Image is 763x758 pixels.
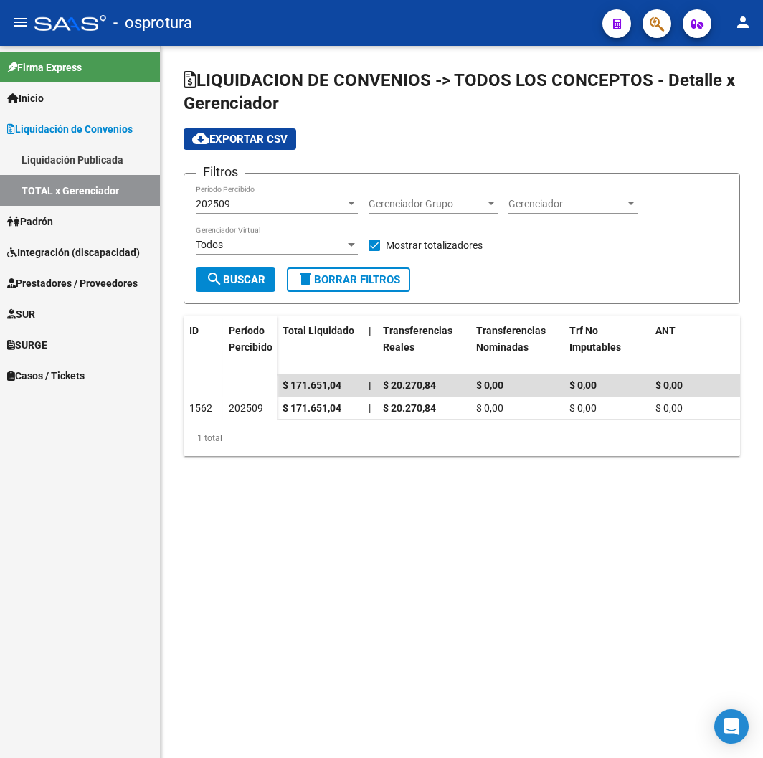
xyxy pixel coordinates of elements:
[7,275,138,291] span: Prestadores / Proveedores
[569,402,597,414] span: $ 0,00
[714,709,749,744] div: Open Intercom Messenger
[564,316,650,379] datatable-header-cell: Trf No Imputables
[476,402,503,414] span: $ 0,00
[7,121,133,137] span: Liquidación de Convenios
[655,325,676,336] span: ANT
[569,325,621,353] span: Trf No Imputables
[297,270,314,288] mat-icon: delete
[7,245,140,260] span: Integración (discapacidad)
[184,316,223,376] datatable-header-cell: ID
[297,273,400,286] span: Borrar Filtros
[363,316,377,379] datatable-header-cell: |
[192,130,209,147] mat-icon: cloud_download
[11,14,29,31] mat-icon: menu
[283,379,341,391] span: $ 171.651,04
[184,128,296,150] button: Exportar CSV
[229,325,272,353] span: Período Percibido
[196,267,275,292] button: Buscar
[223,316,277,376] datatable-header-cell: Período Percibido
[508,198,625,210] span: Gerenciador
[476,379,503,391] span: $ 0,00
[184,70,735,113] span: LIQUIDACION DE CONVENIOS -> TODOS LOS CONCEPTOS - Detalle x Gerenciador
[184,420,740,456] div: 1 total
[734,14,752,31] mat-icon: person
[206,270,223,288] mat-icon: search
[470,316,564,379] datatable-header-cell: Transferencias Nominadas
[283,402,341,414] span: $ 171.651,04
[7,214,53,229] span: Padrón
[7,368,85,384] span: Casos / Tickets
[206,273,265,286] span: Buscar
[196,239,223,250] span: Todos
[7,60,82,75] span: Firma Express
[189,325,199,336] span: ID
[196,162,245,182] h3: Filtros
[369,198,485,210] span: Gerenciador Grupo
[476,325,546,353] span: Transferencias Nominadas
[655,379,683,391] span: $ 0,00
[377,316,470,379] datatable-header-cell: Transferencias Reales
[569,379,597,391] span: $ 0,00
[229,402,263,414] span: 202509
[283,325,354,336] span: Total Liquidado
[287,267,410,292] button: Borrar Filtros
[383,379,436,391] span: $ 20.270,84
[369,402,371,414] span: |
[7,306,35,322] span: SUR
[369,379,371,391] span: |
[383,402,436,414] span: $ 20.270,84
[192,133,288,146] span: Exportar CSV
[7,337,47,353] span: SURGE
[369,325,371,336] span: |
[189,402,212,414] span: 1562
[383,325,452,353] span: Transferencias Reales
[113,7,192,39] span: - osprotura
[277,316,363,379] datatable-header-cell: Total Liquidado
[196,198,230,209] span: 202509
[7,90,44,106] span: Inicio
[655,402,683,414] span: $ 0,00
[650,316,736,379] datatable-header-cell: ANT
[386,237,483,254] span: Mostrar totalizadores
